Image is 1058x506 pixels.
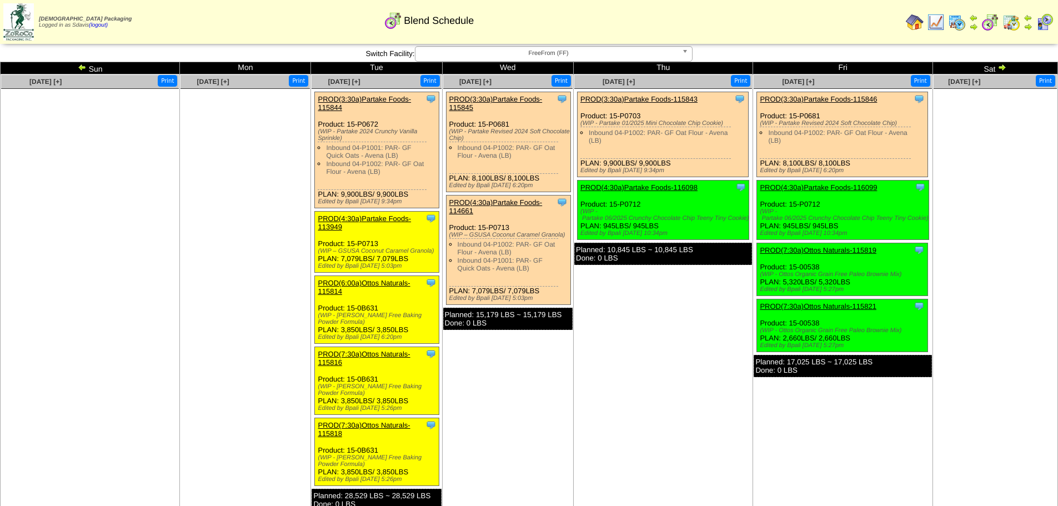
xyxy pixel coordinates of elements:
[315,92,439,208] div: Product: 15-P0672 PLAN: 9,900LBS / 9,900LBS
[180,62,311,74] td: Mon
[425,348,437,359] img: Tooltip
[318,421,410,438] a: PROD(7:30a)Ottos Naturals-115818
[326,144,411,159] a: Inbound 04-P1001: PAR- GF Quick Oats - Avena (LB)
[3,3,34,41] img: zoroco-logo-small.webp
[318,334,439,340] div: Edited by Bpali [DATE] 6:20pm
[754,355,931,377] div: Planned: 17,025 LBS ~ 17,025 LBS Done: 0 LBS
[1002,13,1020,31] img: calendarinout.gif
[29,78,62,86] a: [DATE] [+]
[760,271,927,278] div: (WIP - Ottos Organic Grain Free Paleo Brownie Mix)
[289,75,308,87] button: Print
[1036,13,1054,31] img: calendarcustomer.gif
[768,129,907,144] a: Inbound 04-P1002: PAR- GF Oat Flour - Avena (LB)
[580,167,748,174] div: Edited by Bpali [DATE] 9:34pm
[914,300,925,312] img: Tooltip
[981,13,999,31] img: calendarblend.gif
[425,419,437,430] img: Tooltip
[734,93,745,104] img: Tooltip
[420,75,440,87] button: Print
[915,182,926,193] img: Tooltip
[318,198,439,205] div: Edited by Bpali [DATE] 9:34pm
[318,312,439,325] div: (WIP - [PERSON_NAME] Free Baking Powder Formula)
[404,15,474,27] span: Blend Schedule
[449,128,570,142] div: (WIP - Partake Revised 2024 Soft Chocolate Chip)
[458,257,543,272] a: Inbound 04-P1001: PAR- GF Quick Oats - Avena (LB)
[551,75,571,87] button: Print
[1,62,180,74] td: Sun
[458,241,555,256] a: Inbound 04-P1002: PAR- GF Oat Flour - Avena (LB)
[446,92,570,192] div: Product: 15-P0681 PLAN: 8,100LBS / 8,100LBS
[1036,75,1055,87] button: Print
[318,405,439,412] div: Edited by Bpali [DATE] 5:26pm
[318,350,410,367] a: PROD(7:30a)Ottos Naturals-115816
[589,129,728,144] a: Inbound 04-P1002: PAR- GF Oat Flour - Avena (LB)
[731,75,750,87] button: Print
[948,78,980,86] a: [DATE] [+]
[78,63,87,72] img: arrowleft.gif
[328,78,360,86] a: [DATE] [+]
[757,92,928,177] div: Product: 15-P0681 PLAN: 8,100LBS / 8,100LBS
[449,95,543,112] a: PROD(3:30a)Partake Foods-115845
[449,182,570,189] div: Edited by Bpali [DATE] 6:20pm
[997,63,1006,72] img: arrowright.gif
[603,78,635,86] a: [DATE] [+]
[556,93,568,104] img: Tooltip
[425,93,437,104] img: Tooltip
[574,62,753,74] td: Thu
[760,246,876,254] a: PROD(7:30a)Ottos Naturals-115819
[458,144,555,159] a: Inbound 04-P1002: PAR- GF Oat Flour - Avena (LB)
[318,263,439,269] div: Edited by Bpali [DATE] 5:03pm
[197,78,229,86] span: [DATE] [+]
[425,277,437,288] img: Tooltip
[384,12,402,29] img: calendarblend.gif
[318,279,410,295] a: PROD(6:00a)Ottos Naturals-115814
[757,299,928,352] div: Product: 15-00538 PLAN: 2,660LBS / 2,660LBS
[318,454,439,468] div: (WIP - [PERSON_NAME] Free Baking Powder Formula)
[760,302,876,310] a: PROD(7:30a)Ottos Naturals-115821
[318,248,439,254] div: (WIP – GSUSA Coconut Caramel Granola)
[442,62,573,74] td: Wed
[311,62,442,74] td: Tue
[578,181,749,240] div: Product: 15-P0712 PLAN: 945LBS / 945LBS
[969,13,978,22] img: arrowleft.gif
[580,208,749,222] div: (WIP ‐ Partake 06/2025 Crunchy Chocolate Chip Teeny Tiny Cookie)
[449,198,543,215] a: PROD(4:30a)Partake Foods-114661
[318,383,439,397] div: (WIP - [PERSON_NAME] Free Baking Powder Formula)
[580,120,748,127] div: (WIP - Partake 01/2025 Mini Chocolate Chip Cookie)
[318,214,411,231] a: PROD(4:30a)Partake Foods-113949
[1024,22,1032,31] img: arrowright.gif
[735,182,746,193] img: Tooltip
[580,95,698,103] a: PROD(3:30a)Partake Foods-115843
[39,16,132,28] span: Logged in as Sdavis
[760,327,927,334] div: (WIP - Ottos Organic Grain Free Paleo Brownie Mix)
[449,232,570,238] div: (WIP – GSUSA Coconut Caramel Granola)
[39,16,132,22] span: [DEMOGRAPHIC_DATA] Packaging
[969,22,978,31] img: arrowright.gif
[446,196,570,305] div: Product: 15-P0713 PLAN: 7,079LBS / 7,079LBS
[556,197,568,208] img: Tooltip
[574,243,752,265] div: Planned: 10,845 LBS ~ 10,845 LBS Done: 0 LBS
[580,230,749,237] div: Edited by Bpali [DATE] 10:34pm
[760,183,877,192] a: PROD(4:30a)Partake Foods-116099
[760,342,927,349] div: Edited by Bpali [DATE] 5:27pm
[1024,13,1032,22] img: arrowleft.gif
[443,308,573,330] div: Planned: 15,179 LBS ~ 15,179 LBS Done: 0 LBS
[318,476,439,483] div: Edited by Bpali [DATE] 5:26pm
[760,95,877,103] a: PROD(3:30a)Partake Foods-115846
[760,120,927,127] div: (WIP - Partake Revised 2024 Soft Chocolate Chip)
[914,93,925,104] img: Tooltip
[580,183,698,192] a: PROD(4:30a)Partake Foods-116098
[782,78,814,86] a: [DATE] [+]
[459,78,492,86] a: [DATE] [+]
[315,418,439,486] div: Product: 15-0B631 PLAN: 3,850LBS / 3,850LBS
[911,75,930,87] button: Print
[948,13,966,31] img: calendarprod.gif
[760,208,928,222] div: (WIP ‐ Partake 06/2025 Crunchy Chocolate Chip Teeny Tiny Cookie)
[757,181,929,240] div: Product: 15-P0712 PLAN: 945LBS / 945LBS
[420,47,678,60] span: FreeFrom (FF)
